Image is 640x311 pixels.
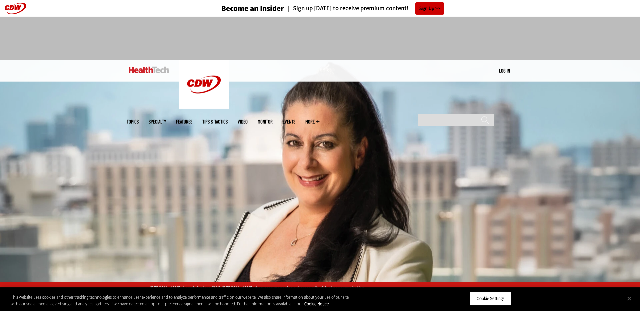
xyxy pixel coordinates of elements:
button: Cookie Settings [470,292,511,306]
img: Home [129,67,169,73]
img: Home [179,60,229,109]
a: Sign Up [415,2,444,15]
a: Sign up [DATE] to receive premium content! [284,5,409,12]
a: CDW [179,104,229,111]
span: Topics [127,119,139,124]
div: User menu [499,67,510,74]
p: [PERSON_NAME] Health System CISO [PERSON_NAME] discusses managing cybersecurity risk at her organ... [149,284,491,292]
a: More information about your privacy [304,301,329,307]
span: Specialty [149,119,166,124]
a: Tips & Tactics [202,119,228,124]
button: Close [622,291,637,306]
a: Video [238,119,248,124]
a: Become an Insider [196,5,284,12]
iframe: advertisement [199,23,441,53]
a: MonITor [258,119,273,124]
a: Features [176,119,192,124]
div: This website uses cookies and other tracking technologies to enhance user experience and to analy... [11,294,352,307]
h3: Become an Insider [221,5,284,12]
a: Events [283,119,295,124]
span: More [305,119,319,124]
a: Log in [499,68,510,74]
